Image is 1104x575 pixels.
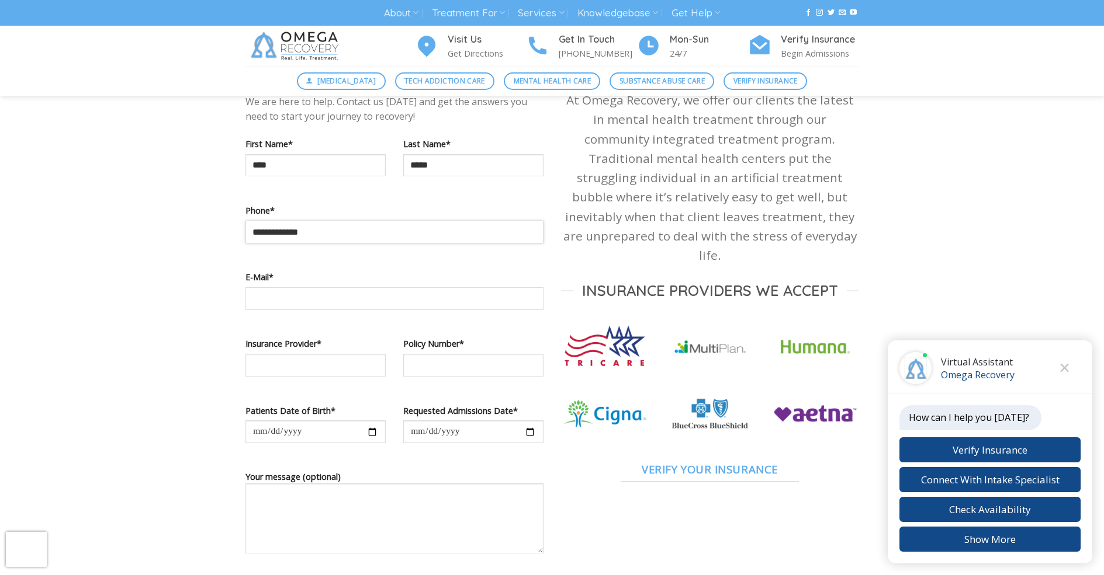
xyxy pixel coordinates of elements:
[577,2,658,24] a: Knowledgebase
[504,72,600,90] a: Mental Health Care
[403,137,544,151] label: Last Name*
[432,2,505,24] a: Treatment For
[670,47,748,60] p: 24/7
[850,9,857,17] a: Follow on YouTube
[518,2,564,24] a: Services
[245,404,386,417] label: Patients Date of Birth*
[805,9,812,17] a: Follow on Facebook
[642,461,778,478] span: Verify Your Insurance
[245,26,348,67] img: Omega Recovery
[245,337,386,350] label: Insurance Provider*
[245,204,544,217] label: Phone*
[828,9,835,17] a: Follow on Twitter
[670,32,748,47] h4: Mon-Sun
[245,137,386,151] label: First Name*
[526,32,637,61] a: Get In Touch [PHONE_NUMBER]
[404,75,485,86] span: Tech Addiction Care
[403,404,544,417] label: Requested Admissions Date*
[245,270,544,284] label: E-Mail*
[403,337,544,350] label: Policy Number*
[781,32,859,47] h4: Verify Insurance
[816,9,823,17] a: Follow on Instagram
[561,90,859,265] p: At Omega Recovery, we offer our clients the latest in mental health treatment through our communi...
[448,32,526,47] h4: Visit Us
[724,72,807,90] a: Verify Insurance
[620,75,705,86] span: Substance Abuse Care
[672,2,720,24] a: Get Help
[839,9,846,17] a: Send us an email
[561,456,859,483] a: Verify Your Insurance
[448,47,526,60] p: Get Directions
[245,470,544,562] label: Your message (optional)
[781,47,859,60] p: Begin Admissions
[415,32,526,61] a: Visit Us Get Directions
[395,72,495,90] a: Tech Addiction Care
[514,75,591,86] span: Mental Health Care
[245,95,544,124] p: We are here to help. Contact us [DATE] and get the answers you need to start your journey to reco...
[297,72,386,90] a: [MEDICAL_DATA]
[748,32,859,61] a: Verify Insurance Begin Admissions
[610,72,714,90] a: Substance Abuse Care
[317,75,376,86] span: [MEDICAL_DATA]
[559,32,637,47] h4: Get In Touch
[733,75,798,86] span: Verify Insurance
[384,2,418,24] a: About
[559,47,637,60] p: [PHONE_NUMBER]
[245,483,544,553] textarea: Your message (optional)
[582,281,838,300] span: Insurance Providers we Accept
